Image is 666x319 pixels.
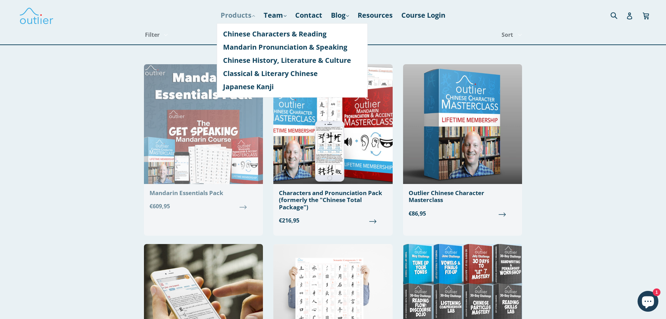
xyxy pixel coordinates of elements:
a: Characters and Pronunciation Pack (formerly the "Chinese Total Package") €216,95 [273,64,392,230]
a: Japanese Kanji [223,80,361,93]
a: Mandarin Essentials Pack €609,95 [144,64,263,216]
a: Chinese Characters & Reading [223,27,361,41]
div: Mandarin Essentials Pack [150,190,257,196]
a: Resources [354,9,396,22]
span: €86,95 [409,209,516,218]
a: Products [217,9,258,22]
a: Chinese History, Literature & Culture [223,54,361,67]
div: Characters and Pronunciation Pack (formerly the "Chinese Total Package") [279,190,387,211]
inbox-online-store-chat: Shopify online store chat [635,291,660,313]
img: Mandarin Essentials Pack [144,64,263,184]
input: Search [609,8,628,22]
a: Team [260,9,290,22]
span: €609,95 [150,202,257,210]
img: Outlier Chinese Character Masterclass Outlier Linguistics [403,64,522,184]
div: Outlier Chinese Character Masterclass [409,190,516,204]
a: Mandarin Pronunciation & Speaking [223,41,361,54]
img: Chinese Total Package Outlier Linguistics [273,64,392,184]
a: Contact [292,9,326,22]
a: Course Login [398,9,449,22]
span: €216,95 [279,216,387,225]
img: Outlier Linguistics [19,5,54,25]
a: Classical & Literary Chinese [223,67,361,80]
a: Outlier Chinese Character Masterclass €86,95 [403,64,522,223]
a: Blog [327,9,352,22]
